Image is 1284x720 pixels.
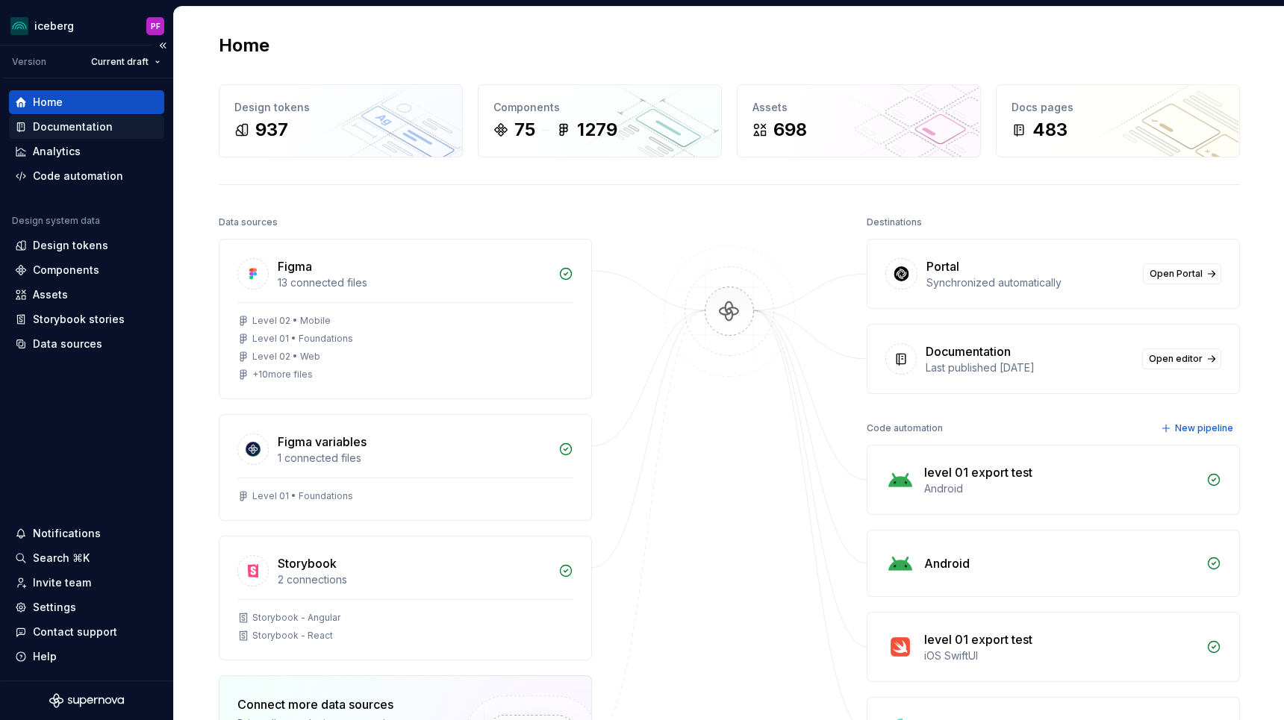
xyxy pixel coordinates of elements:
[577,118,617,142] div: 1279
[867,212,922,233] div: Destinations
[1175,422,1233,434] span: New pipeline
[33,238,108,253] div: Design tokens
[9,332,164,356] a: Data sources
[219,414,592,521] a: Figma variables1 connected filesLevel 01 • Foundations
[10,17,28,35] img: 418c6d47-6da6-4103-8b13-b5999f8989a1.png
[33,144,81,159] div: Analytics
[3,10,170,42] button: icebergPF
[926,360,1133,375] div: Last published [DATE]
[1142,348,1221,369] a: Open editor
[9,522,164,545] button: Notifications
[924,554,970,572] div: Android
[9,571,164,595] a: Invite team
[84,51,167,72] button: Current draft
[219,84,463,157] a: Design tokens937
[33,600,76,615] div: Settings
[252,315,331,327] div: Level 02 • Mobile
[9,620,164,644] button: Contact support
[33,287,68,302] div: Assets
[996,84,1240,157] a: Docs pages483
[252,612,340,624] div: Storybook - Angular
[924,463,1032,481] div: level 01 export test
[33,649,57,664] div: Help
[252,490,353,502] div: Level 01 • Foundations
[1032,118,1068,142] div: 483
[478,84,722,157] a: Components751279
[33,575,91,590] div: Invite team
[33,526,101,541] div: Notifications
[926,275,1134,290] div: Synchronized automatically
[493,100,706,115] div: Components
[252,630,333,642] div: Storybook - React
[219,239,592,399] a: Figma13 connected filesLevel 02 • MobileLevel 01 • FoundationsLevel 02 • Web+10more files
[278,275,549,290] div: 13 connected files
[926,257,959,275] div: Portal
[1156,418,1240,439] button: New pipeline
[278,451,549,466] div: 1 connected files
[9,283,164,307] a: Assets
[252,369,313,381] div: + 10 more files
[33,312,125,327] div: Storybook stories
[252,333,353,345] div: Level 01 • Foundations
[9,546,164,570] button: Search ⌘K
[219,212,278,233] div: Data sources
[9,90,164,114] a: Home
[1150,268,1203,280] span: Open Portal
[924,648,1197,663] div: iOS SwiftUI
[33,95,63,110] div: Home
[926,342,1011,360] div: Documentation
[151,20,160,32] div: PF
[514,118,535,142] div: 75
[12,56,46,68] div: Version
[9,595,164,619] a: Settings
[278,257,312,275] div: Figma
[33,263,99,278] div: Components
[9,115,164,139] a: Documentation
[33,624,117,639] div: Contact support
[219,536,592,660] a: Storybook2 connectionsStorybook - AngularStorybook - React
[1143,263,1221,284] a: Open Portal
[9,307,164,331] a: Storybook stories
[152,35,173,56] button: Collapse sidebar
[12,215,100,227] div: Design system data
[773,118,807,142] div: 698
[9,234,164,257] a: Design tokens
[33,119,113,134] div: Documentation
[252,351,320,363] div: Level 02 • Web
[9,140,164,163] a: Analytics
[924,481,1197,496] div: Android
[867,418,943,439] div: Code automation
[737,84,981,157] a: Assets698
[924,630,1032,648] div: level 01 export test
[33,336,102,351] div: Data sources
[1012,100,1224,115] div: Docs pages
[234,100,447,115] div: Design tokens
[49,693,124,708] svg: Supernova Logo
[255,118,288,142] div: 937
[34,19,74,34] div: iceberg
[219,34,269,57] h2: Home
[9,645,164,669] button: Help
[278,572,549,587] div: 2 connections
[9,258,164,282] a: Components
[1149,353,1203,365] span: Open editor
[33,169,123,184] div: Code automation
[91,56,149,68] span: Current draft
[9,164,164,188] a: Code automation
[278,433,367,451] div: Figma variables
[33,551,90,566] div: Search ⌘K
[237,695,439,713] div: Connect more data sources
[278,554,337,572] div: Storybook
[752,100,965,115] div: Assets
